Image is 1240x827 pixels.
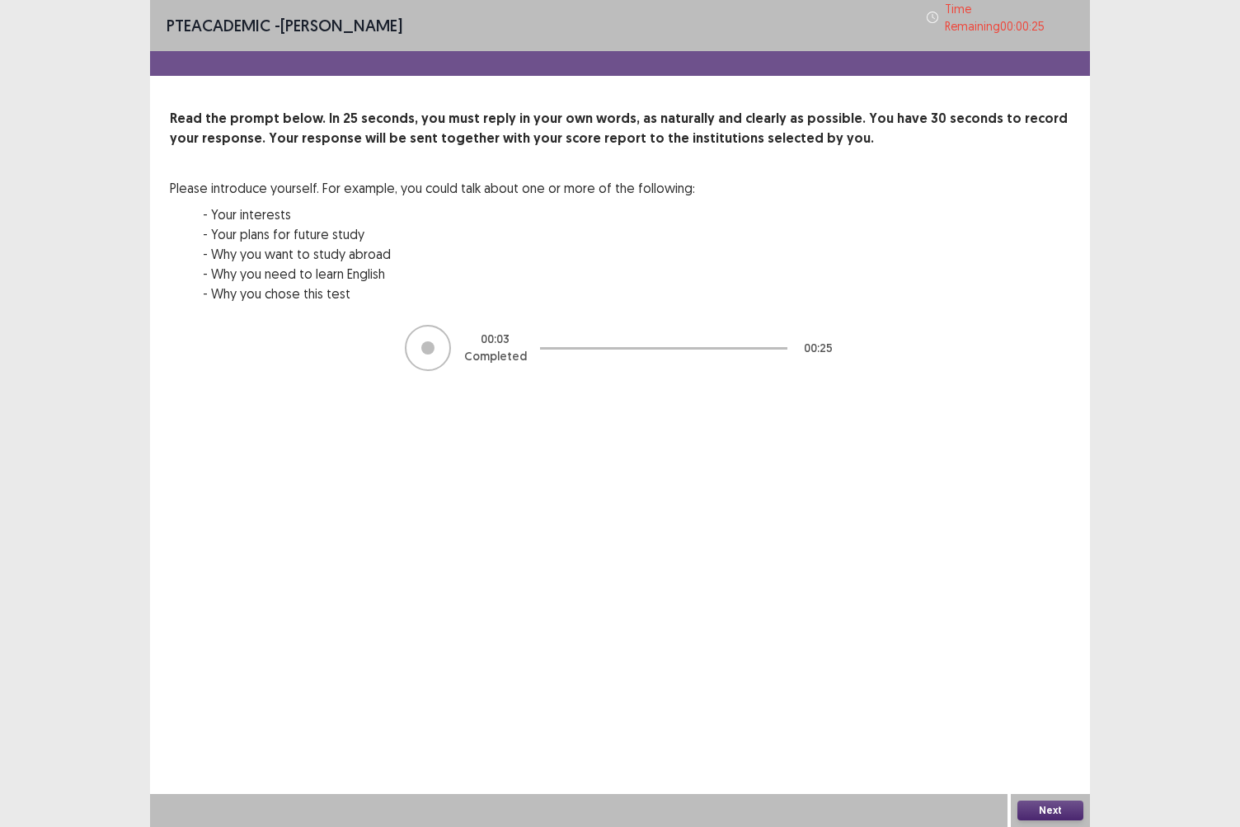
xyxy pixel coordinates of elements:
[1017,801,1083,820] button: Next
[203,244,695,264] p: - Why you want to study abroad
[203,224,695,244] p: - Your plans for future study
[170,178,695,198] p: Please introduce yourself. For example, you could talk about one or more of the following:
[804,340,833,357] p: 00 : 25
[167,13,402,38] p: - [PERSON_NAME]
[167,15,270,35] span: PTE academic
[203,264,695,284] p: - Why you need to learn English
[203,204,695,224] p: - Your interests
[481,331,510,348] p: 00 : 03
[464,348,527,365] p: Completed
[170,109,1070,148] p: Read the prompt below. In 25 seconds, you must reply in your own words, as naturally and clearly ...
[203,284,695,303] p: - Why you chose this test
